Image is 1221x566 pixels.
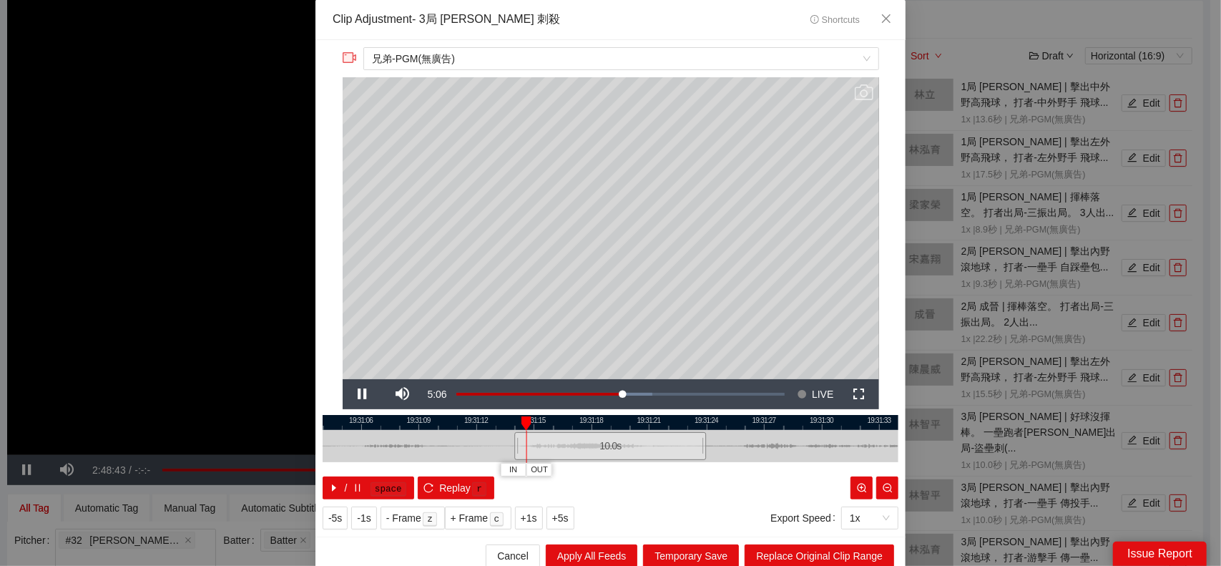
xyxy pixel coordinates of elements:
span: reload [423,483,433,494]
button: Mute [383,379,423,409]
span: Temporary Save [654,548,727,564]
span: -1s [357,510,371,526]
button: zoom-out [876,477,898,499]
span: -5s [328,510,342,526]
span: / [345,480,348,496]
button: - Framez [381,507,445,530]
button: +5s [546,507,574,530]
kbd: r [472,482,486,497]
button: reloadReplayr [418,477,494,499]
kbd: c [490,512,504,527]
span: close [881,13,892,24]
button: + Framec [445,507,511,530]
button: -1s [351,507,376,530]
label: Export Speed [770,507,841,530]
span: video-camera [343,51,357,65]
span: zoom-out [883,483,893,494]
span: + Frame [451,510,489,526]
button: +1s [515,507,543,530]
span: LIVE [812,379,833,409]
button: caret-right/pausespace [323,477,414,499]
div: Clip Adjustment - 3局 [PERSON_NAME] 刺殺 [333,11,560,28]
button: zoom-in [850,477,873,499]
span: IN [509,464,517,477]
span: +5s [552,510,569,526]
button: Pause [343,379,383,409]
span: Replace Original Clip Range [756,548,883,564]
span: 1x [850,507,890,529]
button: Seek to live, currently behind live [792,379,838,409]
div: Issue Report [1113,542,1207,566]
span: caret-right [329,483,339,494]
span: 5:06 [428,389,447,400]
kbd: z [423,512,437,527]
span: Replay [439,480,471,496]
div: Video Player [343,77,879,379]
kbd: space [371,482,406,497]
span: Cancel [497,548,529,564]
button: -5s [323,507,348,530]
span: zoom-in [857,483,867,494]
button: Fullscreen [839,379,879,409]
span: - Frame [386,510,421,526]
div: 10.0 s [514,432,706,460]
span: info-circle [810,15,820,24]
button: IN [501,463,526,477]
div: Progress Bar [456,393,785,396]
span: Shortcuts [810,15,860,25]
span: OUT [531,464,548,477]
span: Apply All Feeds [557,548,627,564]
span: 兄弟-PGM(無廣告) [372,48,870,69]
button: OUT [526,463,552,477]
span: pause [353,483,363,494]
span: +1s [521,510,537,526]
